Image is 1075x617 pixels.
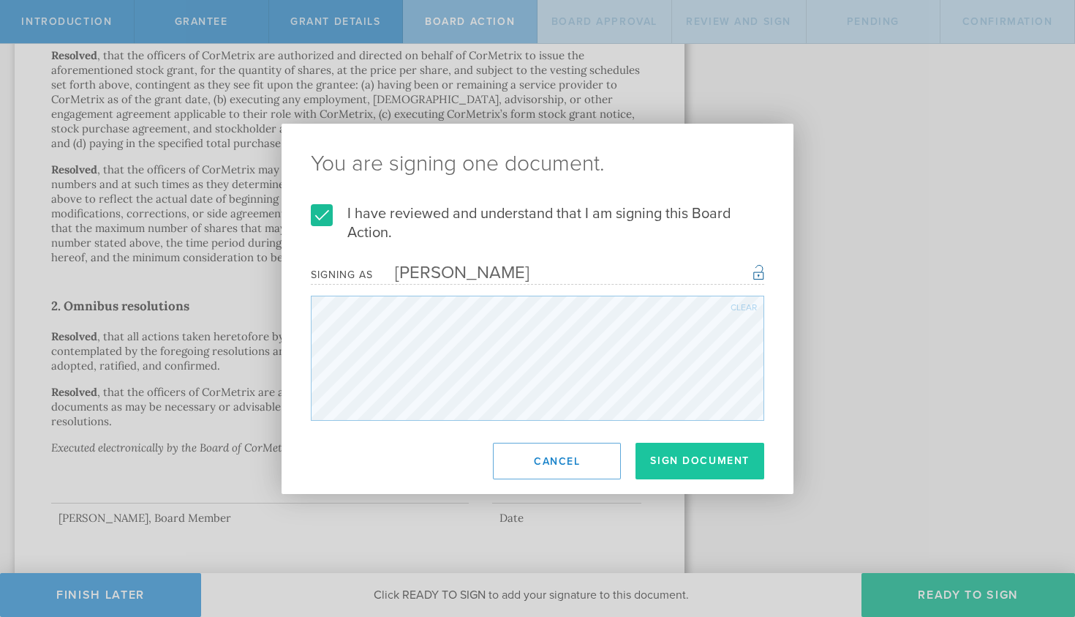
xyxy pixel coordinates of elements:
[311,153,764,175] ng-pluralize: You are signing one document.
[493,443,621,479] button: Cancel
[635,443,764,479] button: Sign Document
[1002,503,1075,573] iframe: Chat Widget
[373,262,529,283] div: [PERSON_NAME]
[311,269,373,281] div: Signing as
[311,204,764,242] label: I have reviewed and understand that I am signing this Board Action.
